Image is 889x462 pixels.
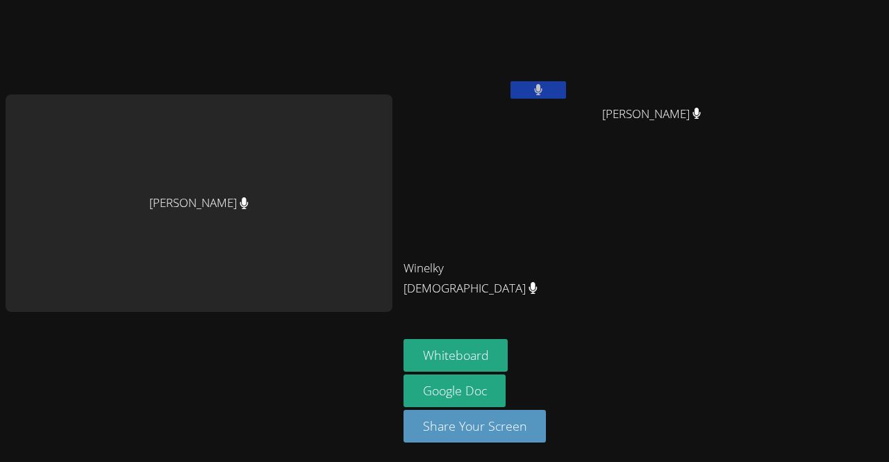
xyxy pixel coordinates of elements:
[404,374,506,407] a: Google Doc
[404,258,558,299] span: Winelky [DEMOGRAPHIC_DATA]
[602,104,701,124] span: [PERSON_NAME]
[6,94,392,312] div: [PERSON_NAME]
[404,339,508,372] button: Whiteboard
[404,410,547,443] button: Share Your Screen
